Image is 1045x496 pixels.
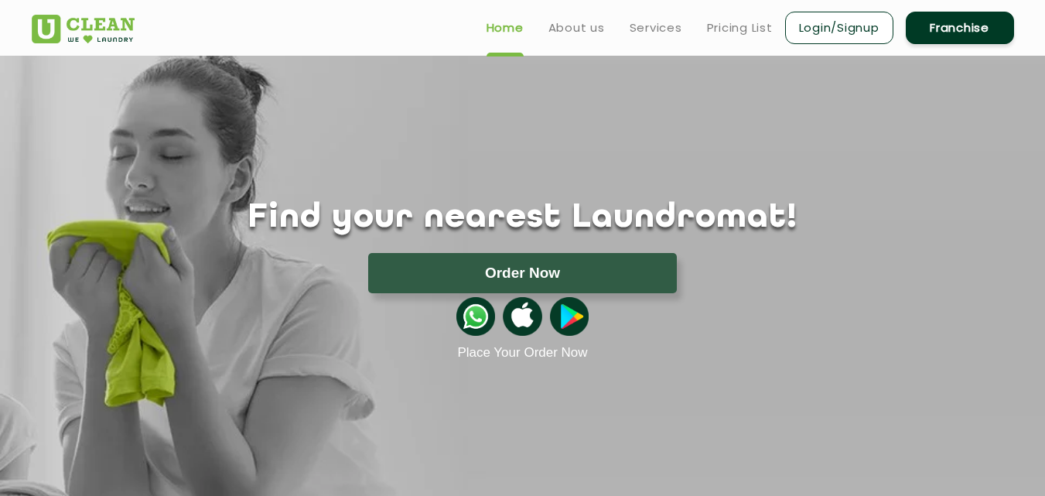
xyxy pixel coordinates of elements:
img: UClean Laundry and Dry Cleaning [32,15,135,43]
button: Order Now [368,253,677,293]
a: Franchise [906,12,1014,44]
img: playstoreicon.png [550,297,589,336]
img: apple-icon.png [503,297,541,336]
a: About us [548,19,605,37]
img: whatsappicon.png [456,297,495,336]
a: Login/Signup [785,12,893,44]
h1: Find your nearest Laundromat! [20,199,1026,238]
a: Services [630,19,682,37]
a: Pricing List [707,19,773,37]
a: Place Your Order Now [457,345,587,361]
a: Home [487,19,524,37]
